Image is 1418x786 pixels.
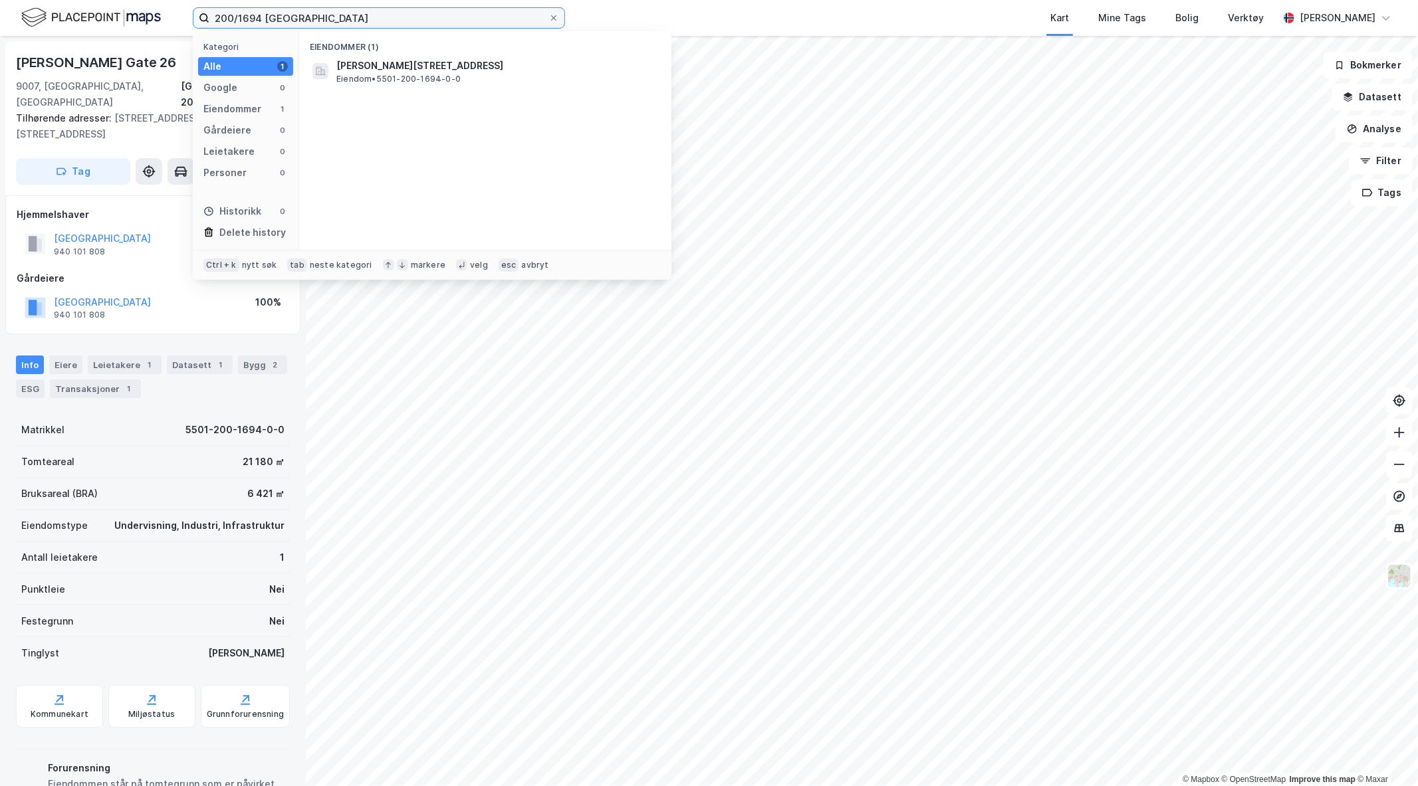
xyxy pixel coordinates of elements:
[181,78,290,110] div: [GEOGRAPHIC_DATA], 200/1694
[277,61,288,72] div: 1
[299,31,671,55] div: Eiendommer (1)
[1290,775,1356,784] a: Improve this map
[242,260,277,270] div: nytt søk
[1228,10,1264,26] div: Verktøy
[21,518,88,534] div: Eiendomstype
[1349,147,1413,174] button: Filter
[16,379,45,398] div: ESG
[238,355,287,374] div: Bygg
[54,246,105,257] div: 940 101 808
[247,486,285,502] div: 6 421 ㎡
[277,82,288,93] div: 0
[54,310,105,320] div: 940 101 808
[48,760,285,776] div: Forurensning
[17,207,289,223] div: Hjemmelshaver
[21,549,98,565] div: Antall leietakere
[16,78,181,110] div: 9007, [GEOGRAPHIC_DATA], [GEOGRAPHIC_DATA]
[21,581,65,597] div: Punktleie
[207,709,284,720] div: Grunnforurensning
[336,74,461,84] span: Eiendom • 5501-200-1694-0-0
[255,294,281,310] div: 100%
[122,382,136,395] div: 1
[1183,775,1219,784] a: Mapbox
[16,158,130,185] button: Tag
[310,260,372,270] div: neste kategori
[17,270,289,286] div: Gårdeiere
[167,355,233,374] div: Datasett
[277,104,288,114] div: 1
[219,225,286,241] div: Delete history
[277,125,288,136] div: 0
[203,80,237,96] div: Google
[411,260,445,270] div: markere
[203,165,247,181] div: Personer
[499,258,519,272] div: esc
[1050,10,1069,26] div: Kart
[521,260,548,270] div: avbryt
[1387,563,1412,589] img: Z
[203,122,251,138] div: Gårdeiere
[1352,722,1418,786] div: Kontrollprogram for chat
[203,258,239,272] div: Ctrl + k
[214,358,227,371] div: 1
[209,8,548,28] input: Søk på adresse, matrikkel, gårdeiere, leietakere eller personer
[1332,84,1413,110] button: Datasett
[1098,10,1146,26] div: Mine Tags
[203,144,255,159] div: Leietakere
[21,486,98,502] div: Bruksareal (BRA)
[114,518,285,534] div: Undervisning, Industri, Infrastruktur
[185,422,285,438] div: 5501-200-1694-0-0
[88,355,162,374] div: Leietakere
[269,581,285,597] div: Nei
[287,258,307,272] div: tab
[1222,775,1286,784] a: OpenStreetMap
[49,355,82,374] div: Eiere
[1323,52,1413,78] button: Bokmerker
[1352,722,1418,786] iframe: Chat Widget
[21,454,74,470] div: Tomteareal
[203,58,221,74] div: Alle
[1175,10,1199,26] div: Bolig
[21,422,64,438] div: Matrikkel
[470,260,488,270] div: velg
[277,206,288,217] div: 0
[16,110,279,142] div: [STREET_ADDRESS], [STREET_ADDRESS]
[31,709,88,720] div: Kommunekart
[16,52,179,73] div: [PERSON_NAME] Gate 26
[128,709,175,720] div: Miljøstatus
[269,613,285,629] div: Nei
[280,549,285,565] div: 1
[208,645,285,661] div: [PERSON_NAME]
[269,358,282,371] div: 2
[16,112,114,124] span: Tilhørende adresser:
[336,58,655,74] span: [PERSON_NAME][STREET_ADDRESS]
[277,146,288,157] div: 0
[21,645,59,661] div: Tinglyst
[203,203,261,219] div: Historikk
[16,355,44,374] div: Info
[1300,10,1375,26] div: [PERSON_NAME]
[277,167,288,178] div: 0
[21,6,161,29] img: logo.f888ab2527a4732fd821a326f86c7f29.svg
[203,101,261,117] div: Eiendommer
[143,358,156,371] div: 1
[243,454,285,470] div: 21 180 ㎡
[50,379,141,398] div: Transaksjoner
[203,42,293,52] div: Kategori
[21,613,73,629] div: Festegrunn
[1336,116,1413,142] button: Analyse
[1351,179,1413,206] button: Tags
